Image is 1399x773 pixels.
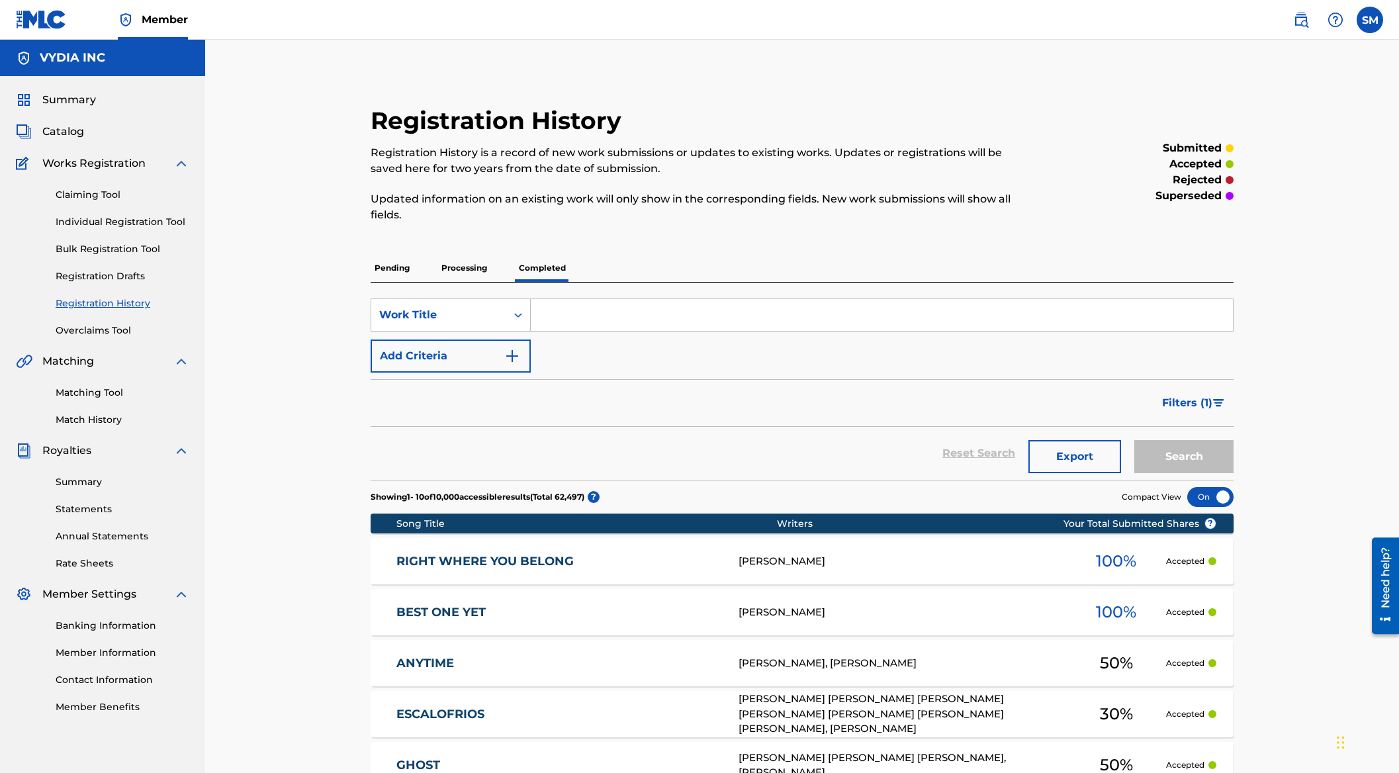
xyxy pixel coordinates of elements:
[56,324,189,338] a: Overclaims Tool
[173,443,189,459] img: expand
[379,307,498,323] div: Work Title
[56,215,189,229] a: Individual Registration Tool
[504,348,520,364] img: 9d2ae6d4665cec9f34b9.svg
[739,656,1067,671] div: [PERSON_NAME], [PERSON_NAME]
[56,502,189,516] a: Statements
[396,605,721,620] a: BEST ONE YET
[1362,533,1399,639] iframe: Resource Center
[371,298,1234,480] form: Search Form
[739,554,1067,569] div: [PERSON_NAME]
[1173,172,1222,188] p: rejected
[1063,517,1216,531] span: Your Total Submitted Shares
[1100,651,1133,675] span: 50 %
[42,353,94,369] span: Matching
[1293,12,1309,28] img: search
[173,586,189,602] img: expand
[42,124,84,140] span: Catalog
[1166,555,1204,567] p: Accepted
[437,254,491,282] p: Processing
[16,353,32,369] img: Matching
[42,156,146,171] span: Works Registration
[56,269,189,283] a: Registration Drafts
[56,242,189,256] a: Bulk Registration Tool
[1169,156,1222,172] p: accepted
[1122,491,1181,503] span: Compact View
[173,156,189,171] img: expand
[56,700,189,714] a: Member Benefits
[739,692,1067,737] div: [PERSON_NAME] [PERSON_NAME] [PERSON_NAME] [PERSON_NAME] [PERSON_NAME] [PERSON_NAME] [PERSON_NAME]...
[1028,440,1121,473] button: Export
[42,92,96,108] span: Summary
[56,673,189,687] a: Contact Information
[396,656,721,671] a: ANYTIME
[1333,709,1399,773] iframe: Chat Widget
[16,124,32,140] img: Catalog
[1166,606,1204,618] p: Accepted
[16,92,32,108] img: Summary
[56,529,189,543] a: Annual Statements
[396,707,721,722] a: ESCALOFRIOS
[40,50,105,66] h5: VYDIA INC
[588,491,600,503] span: ?
[1162,395,1212,411] span: Filters ( 1 )
[56,296,189,310] a: Registration History
[16,586,32,602] img: Member Settings
[16,92,96,108] a: SummarySummary
[1166,657,1204,669] p: Accepted
[1337,723,1345,762] div: Drag
[56,188,189,202] a: Claiming Tool
[56,413,189,427] a: Match History
[371,491,584,503] p: Showing 1 - 10 of 10,000 accessible results (Total 62,497 )
[42,586,136,602] span: Member Settings
[56,646,189,660] a: Member Information
[1154,386,1234,420] button: Filters (1)
[1166,759,1204,771] p: Accepted
[1328,12,1343,28] img: help
[371,254,414,282] p: Pending
[16,50,32,66] img: Accounts
[396,517,777,531] div: Song Title
[56,557,189,570] a: Rate Sheets
[371,106,628,136] h2: Registration History
[777,517,1105,531] div: Writers
[371,145,1035,177] p: Registration History is a record of new work submissions or updates to existing works. Updates or...
[1163,140,1222,156] p: submitted
[1155,188,1222,204] p: superseded
[16,10,67,29] img: MLC Logo
[1213,399,1224,407] img: filter
[16,156,33,171] img: Works Registration
[1100,702,1133,726] span: 30 %
[16,443,32,459] img: Royalties
[1288,7,1314,33] a: Public Search
[371,191,1035,223] p: Updated information on an existing work will only show in the corresponding fields. New work subm...
[118,12,134,28] img: Top Rightsholder
[1096,600,1136,624] span: 100 %
[1166,708,1204,720] p: Accepted
[42,443,91,459] span: Royalties
[56,386,189,400] a: Matching Tool
[515,254,570,282] p: Completed
[739,605,1067,620] div: [PERSON_NAME]
[56,475,189,489] a: Summary
[1322,7,1349,33] div: Help
[1357,7,1383,33] div: User Menu
[56,619,189,633] a: Banking Information
[1205,518,1216,529] span: ?
[1096,549,1136,573] span: 100 %
[371,340,531,373] button: Add Criteria
[142,12,188,27] span: Member
[396,758,721,773] a: GHOST
[396,554,721,569] a: RIGHT WHERE YOU BELONG
[16,124,84,140] a: CatalogCatalog
[173,353,189,369] img: expand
